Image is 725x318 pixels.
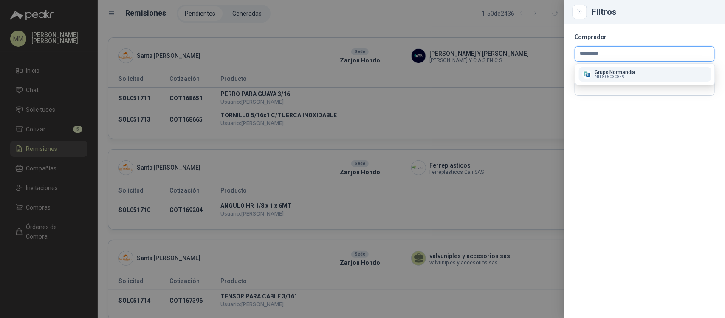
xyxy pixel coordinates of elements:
img: Company Logo [582,70,592,79]
button: Company LogoGrupo NormandíaNIT:805030849 [579,67,711,82]
p: Grupo Normandía [595,70,635,75]
div: Filtros [592,8,715,16]
button: Close [575,7,585,17]
p: Comprador [575,34,715,40]
span: NIT : 805030849 [595,75,625,79]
